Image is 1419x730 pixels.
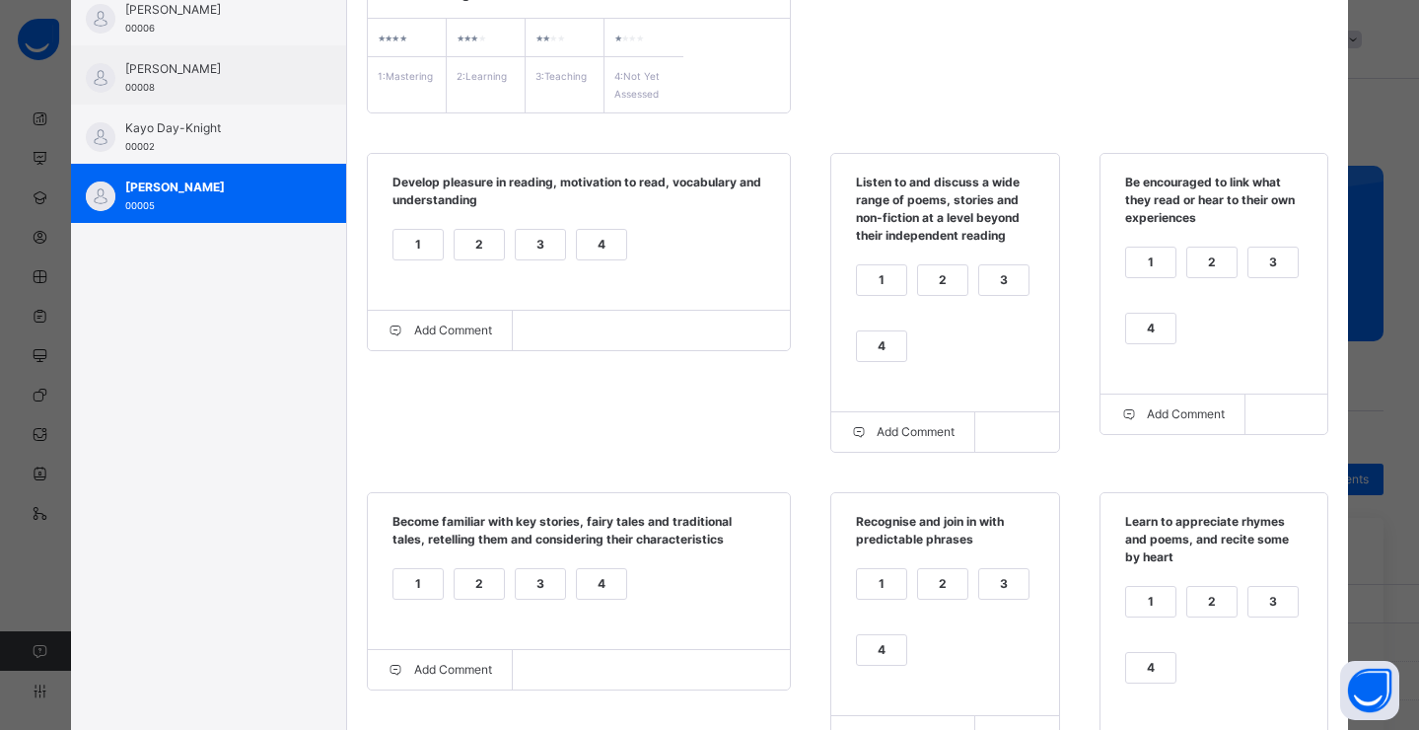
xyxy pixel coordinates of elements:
[391,34,398,43] i: ★
[918,265,967,295] div: 2
[636,34,643,43] i: ★
[125,200,155,211] span: 00005
[125,23,155,34] span: 00006
[378,70,433,82] span: 1 : Mastering
[368,650,513,690] div: Add Comment
[125,60,302,78] span: [PERSON_NAME]
[918,569,967,599] div: 2
[614,70,660,100] span: 4 : Not Yet Assessed
[1126,248,1175,277] div: 1
[455,230,504,259] div: 2
[1120,513,1308,581] span: Learn to appreciate rhymes and poems, and recite some by heart
[851,174,1040,259] span: Listen to and discuss a wide range of poems, stories and non-fiction at a level beyond their inde...
[455,569,504,599] div: 2
[368,311,513,350] div: Add Comment
[1120,174,1308,242] span: Be encouraged to link what they read or hear to their own experiences
[857,331,906,361] div: 4
[535,70,587,82] span: 3 : Teaching
[1187,587,1237,617] div: 2
[831,412,976,452] div: Add Comment
[393,230,443,259] div: 1
[1100,395,1245,434] div: Add Comment
[457,70,507,82] span: 2 : Learning
[86,63,115,93] img: default.svg
[86,182,115,211] img: default.svg
[516,569,565,599] div: 3
[549,34,556,43] i: ★
[393,569,443,599] div: 1
[463,34,470,43] i: ★
[1187,248,1237,277] div: 2
[542,34,549,43] i: ★
[851,513,1040,563] span: Recognise and join in with predictable phrases
[470,34,477,43] i: ★
[457,34,463,43] i: ★
[388,174,770,224] span: Develop pleasure in reading, motivation to read, vocabulary and understanding
[378,34,385,43] i: ★
[125,82,155,93] span: 00008
[385,34,391,43] i: ★
[478,34,485,43] i: ★
[125,119,302,137] span: Kayo Day-Knight
[621,34,628,43] i: ★
[1340,661,1399,720] button: Open asap
[125,179,302,196] span: [PERSON_NAME]
[577,569,626,599] div: 4
[86,4,115,34] img: default.svg
[557,34,564,43] i: ★
[125,141,155,152] span: 00002
[1126,587,1175,617] div: 1
[86,122,115,152] img: default.svg
[577,230,626,259] div: 4
[979,569,1029,599] div: 3
[857,265,906,295] div: 1
[1248,587,1298,617] div: 3
[388,513,770,563] span: Become familiar with key stories, fairy tales and traditional tales, retelling them and consideri...
[857,635,906,665] div: 4
[1126,653,1175,683] div: 4
[1126,314,1175,343] div: 4
[857,569,906,599] div: 1
[1248,248,1298,277] div: 3
[399,34,406,43] i: ★
[979,265,1029,295] div: 3
[125,1,302,19] span: [PERSON_NAME]
[516,230,565,259] div: 3
[614,34,621,43] i: ★
[535,34,542,43] i: ★
[628,34,635,43] i: ★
